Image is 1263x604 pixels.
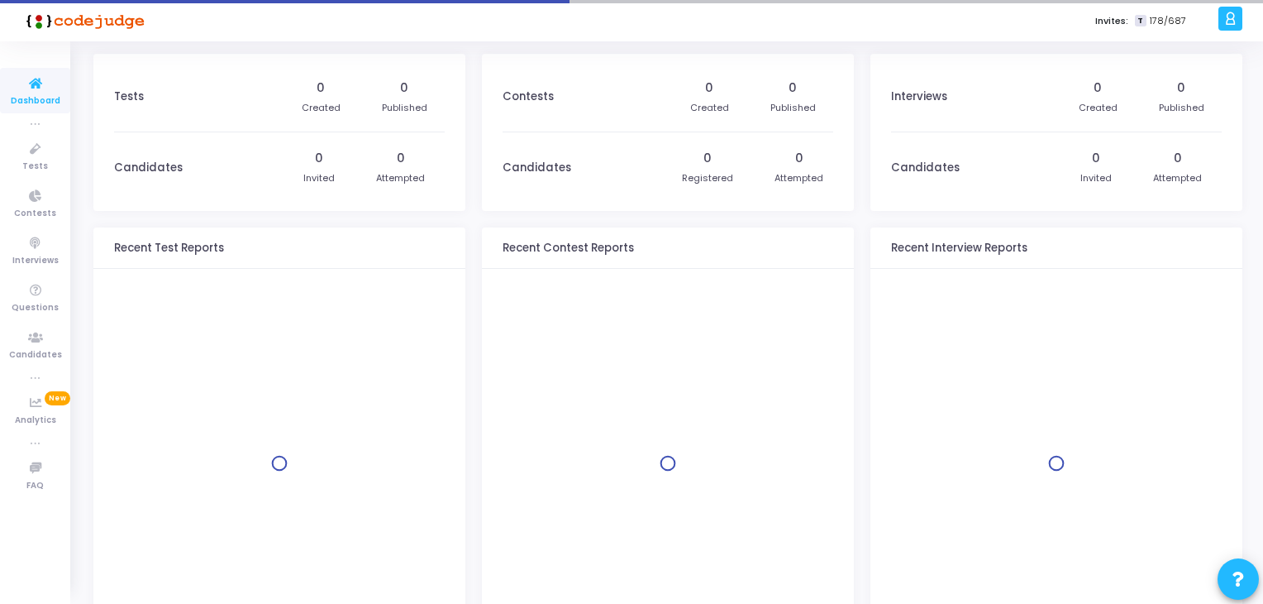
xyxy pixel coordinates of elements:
div: Published [382,101,427,115]
label: Invites: [1095,14,1128,28]
span: Contests [14,207,56,221]
h3: Candidates [503,161,571,175]
div: Invited [303,171,335,185]
div: Attempted [376,171,425,185]
div: Invited [1080,171,1112,185]
span: Tests [22,160,48,174]
span: T [1135,15,1146,27]
div: Attempted [1153,171,1202,185]
div: 0 [1092,150,1100,167]
h3: Recent Interview Reports [891,242,1027,255]
span: FAQ [26,479,44,493]
div: Created [1079,101,1118,115]
span: 178/687 [1150,14,1186,28]
div: 0 [795,150,803,167]
h3: Recent Test Reports [114,242,224,255]
div: 0 [1094,79,1102,97]
h3: Recent Contest Reports [503,242,634,255]
div: 0 [705,79,713,97]
h3: Contests [503,90,554,103]
div: Registered [682,171,733,185]
span: New [45,391,70,405]
div: Published [770,101,816,115]
span: Dashboard [11,94,60,108]
span: Candidates [9,348,62,362]
h3: Candidates [114,161,183,175]
h3: Interviews [891,90,947,103]
span: Analytics [15,414,56,428]
div: 0 [1174,150,1182,167]
div: 0 [789,79,797,97]
div: 0 [397,150,405,167]
h3: Tests [114,90,144,103]
div: 0 [315,150,323,167]
div: Published [1159,101,1204,115]
div: Created [690,101,729,115]
img: logo [21,4,145,37]
div: Created [302,101,341,115]
div: Attempted [774,171,823,185]
span: Questions [12,301,59,315]
h3: Candidates [891,161,960,175]
div: 0 [1177,79,1185,97]
span: Interviews [12,254,59,268]
div: 0 [317,79,325,97]
div: 0 [703,150,712,167]
div: 0 [400,79,408,97]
